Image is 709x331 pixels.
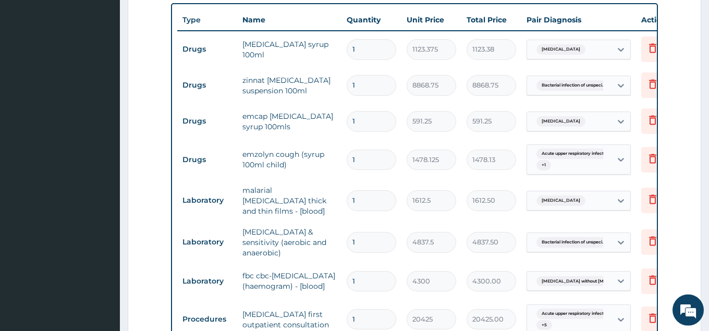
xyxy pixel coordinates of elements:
[401,9,461,30] th: Unit Price
[177,232,237,252] td: Laboratory
[54,58,175,72] div: Chat with us now
[177,10,237,30] th: Type
[536,160,551,170] span: + 1
[177,150,237,169] td: Drugs
[237,144,341,175] td: emzolyn cough (syrup 100ml child)
[237,106,341,137] td: emcap [MEDICAL_DATA] syrup 100mls
[19,52,42,78] img: d_794563401_company_1708531726252_794563401
[177,76,237,95] td: Drugs
[461,9,521,30] th: Total Price
[237,9,341,30] th: Name
[177,272,237,291] td: Laboratory
[5,220,199,257] textarea: Type your message and hit 'Enter'
[177,112,237,131] td: Drugs
[536,276,642,287] span: [MEDICAL_DATA] without [MEDICAL_DATA]
[171,5,196,30] div: Minimize live chat window
[536,195,585,206] span: [MEDICAL_DATA]
[636,9,688,30] th: Actions
[237,34,341,65] td: [MEDICAL_DATA] syrup 100ml
[521,9,636,30] th: Pair Diagnosis
[536,149,612,159] span: Acute upper respiratory infect...
[177,191,237,210] td: Laboratory
[237,70,341,101] td: zinnat [MEDICAL_DATA] suspension 100ml
[237,222,341,263] td: [MEDICAL_DATA] & sensitivity (aerobic and anaerobic)
[177,40,237,59] td: Drugs
[536,44,585,55] span: [MEDICAL_DATA]
[536,80,610,91] span: Bacterial infection of unspeci...
[536,320,552,330] span: + 5
[536,116,585,127] span: [MEDICAL_DATA]
[237,265,341,297] td: fbc cbc-[MEDICAL_DATA] (haemogram) - [blood]
[536,309,612,319] span: Acute upper respiratory infect...
[536,237,610,248] span: Bacterial infection of unspeci...
[237,180,341,222] td: malarial [MEDICAL_DATA] thick and thin films - [blood]
[341,9,401,30] th: Quantity
[60,99,144,204] span: We're online!
[177,310,237,329] td: Procedures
